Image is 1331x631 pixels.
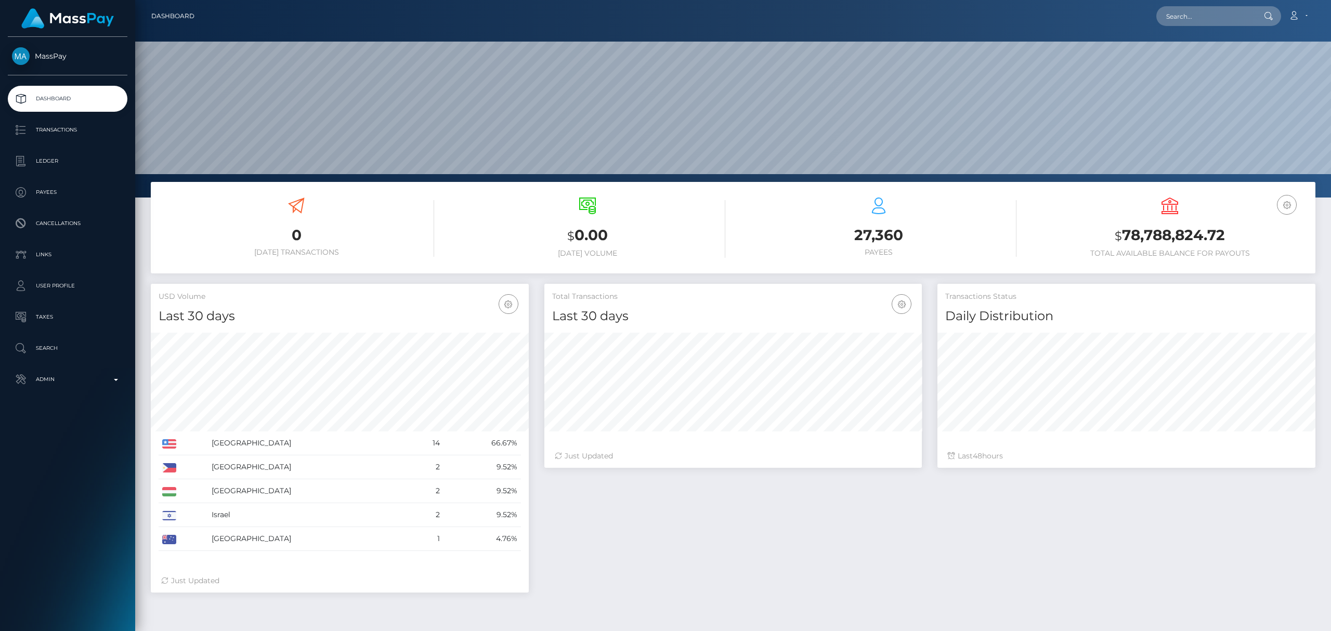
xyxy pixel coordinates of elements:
h4: Last 30 days [159,307,521,325]
div: Just Updated [555,451,912,462]
p: Dashboard [12,91,123,107]
small: $ [567,229,575,243]
td: [GEOGRAPHIC_DATA] [208,527,410,551]
p: Search [12,340,123,356]
a: Search [8,335,127,361]
small: $ [1115,229,1122,243]
h4: Last 30 days [552,307,915,325]
td: 9.52% [443,455,521,479]
h5: Transactions Status [945,292,1308,302]
p: User Profile [12,278,123,294]
h3: 27,360 [741,225,1016,245]
a: User Profile [8,273,127,299]
div: Last hours [948,451,1305,462]
p: Payees [12,185,123,200]
td: 2 [410,503,443,527]
span: MassPay [8,51,127,61]
p: Ledger [12,153,123,169]
a: Cancellations [8,211,127,236]
h3: 0 [159,225,434,245]
td: 9.52% [443,479,521,503]
a: Dashboard [8,86,127,112]
p: Cancellations [12,216,123,231]
td: 14 [410,431,443,455]
a: Ledger [8,148,127,174]
img: HU.png [162,487,176,496]
td: [GEOGRAPHIC_DATA] [208,431,410,455]
p: Links [12,247,123,262]
td: Israel [208,503,410,527]
h4: Daily Distribution [945,307,1308,325]
img: US.png [162,439,176,449]
h6: Total Available Balance for Payouts [1032,249,1308,258]
a: Admin [8,366,127,392]
a: Taxes [8,304,127,330]
img: IL.png [162,511,176,520]
p: Transactions [12,122,123,138]
img: MassPay Logo [21,8,114,29]
h6: [DATE] Transactions [159,248,434,257]
td: 2 [410,479,443,503]
div: Just Updated [161,575,518,586]
h3: 78,788,824.72 [1032,225,1308,246]
span: 48 [973,451,982,461]
a: Payees [8,179,127,205]
td: 4.76% [443,527,521,551]
td: [GEOGRAPHIC_DATA] [208,479,410,503]
a: Links [8,242,127,268]
td: 2 [410,455,443,479]
td: 1 [410,527,443,551]
h5: USD Volume [159,292,521,302]
td: 66.67% [443,431,521,455]
a: Dashboard [151,5,194,27]
p: Admin [12,372,123,387]
td: [GEOGRAPHIC_DATA] [208,455,410,479]
p: Taxes [12,309,123,325]
h3: 0.00 [450,225,725,246]
a: Transactions [8,117,127,143]
img: PH.png [162,463,176,472]
td: 9.52% [443,503,521,527]
h6: [DATE] Volume [450,249,725,258]
input: Search... [1156,6,1254,26]
h5: Total Transactions [552,292,915,302]
img: AU.png [162,535,176,544]
h6: Payees [741,248,1016,257]
img: MassPay [12,47,30,65]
